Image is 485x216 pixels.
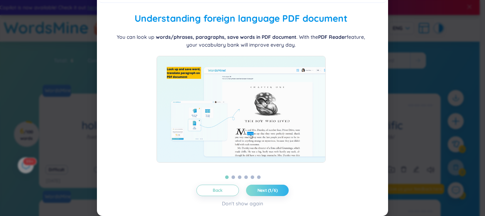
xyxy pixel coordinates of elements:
[257,175,261,179] button: 6
[244,175,248,179] button: 4
[213,188,223,193] span: Back
[246,185,289,196] button: Next (1/6)
[231,175,235,179] button: 2
[196,185,239,196] button: Back
[318,34,347,40] b: PDF Reader
[251,175,254,179] button: 5
[222,200,263,207] div: Don't show again
[225,175,229,179] button: 1
[117,34,365,48] span: You can look up . With the feature, your vocabulary bank will improve every day.
[156,34,296,40] b: words/phrases, paragraphs, save words in PDF document
[238,175,241,179] button: 3
[257,188,278,193] span: Next (1/6)
[105,11,376,26] h2: Understanding foreign language PDF document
